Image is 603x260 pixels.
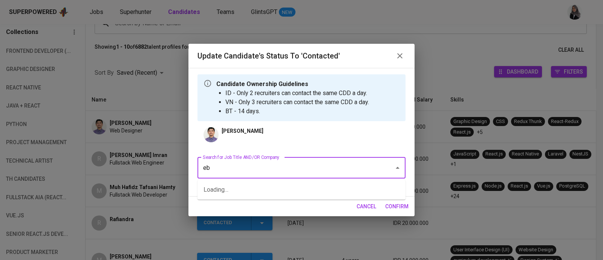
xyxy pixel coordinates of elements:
li: VN - Only 3 recruiters can contact the same CDD a day. [225,98,369,107]
li: BT - 14 days. [225,107,369,116]
button: cancel [354,200,379,214]
img: b7c226e3fdd8ff9d338d4041630f3341.jpg [204,127,219,142]
button: confirm [382,200,412,214]
p: Candidate Ownership Guidelines [216,80,369,89]
button: Close [392,163,403,173]
span: cancel [357,202,376,211]
div: Loading… [197,180,406,200]
span: confirm [385,202,409,211]
li: ID - Only 2 recruiters can contact the same CDD a day. [225,89,369,98]
p: [PERSON_NAME] [222,127,263,135]
h6: Update Candidate's Status to 'Contacted' [197,50,340,62]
